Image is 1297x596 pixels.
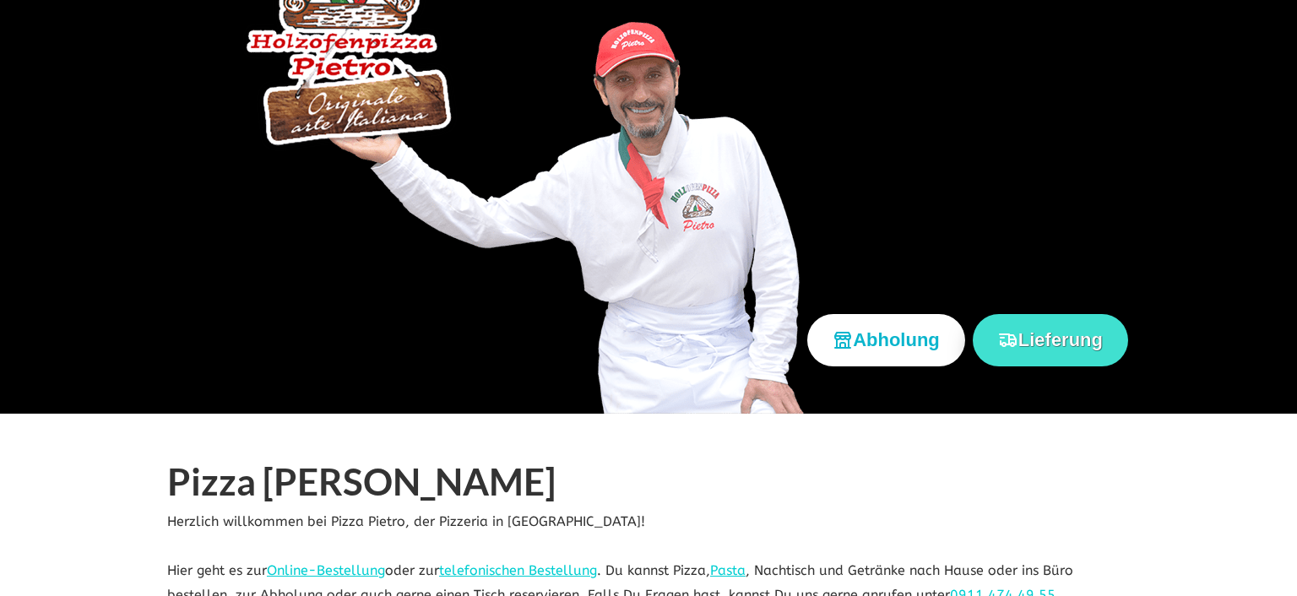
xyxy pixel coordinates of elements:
a: telefonischen Bestellung [439,562,597,578]
button: Lieferung [973,314,1128,366]
a: Online-Bestellung [267,562,385,578]
h1: Pizza [PERSON_NAME] [167,461,1130,510]
button: Abholung [807,314,965,366]
a: Pasta [710,562,746,578]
